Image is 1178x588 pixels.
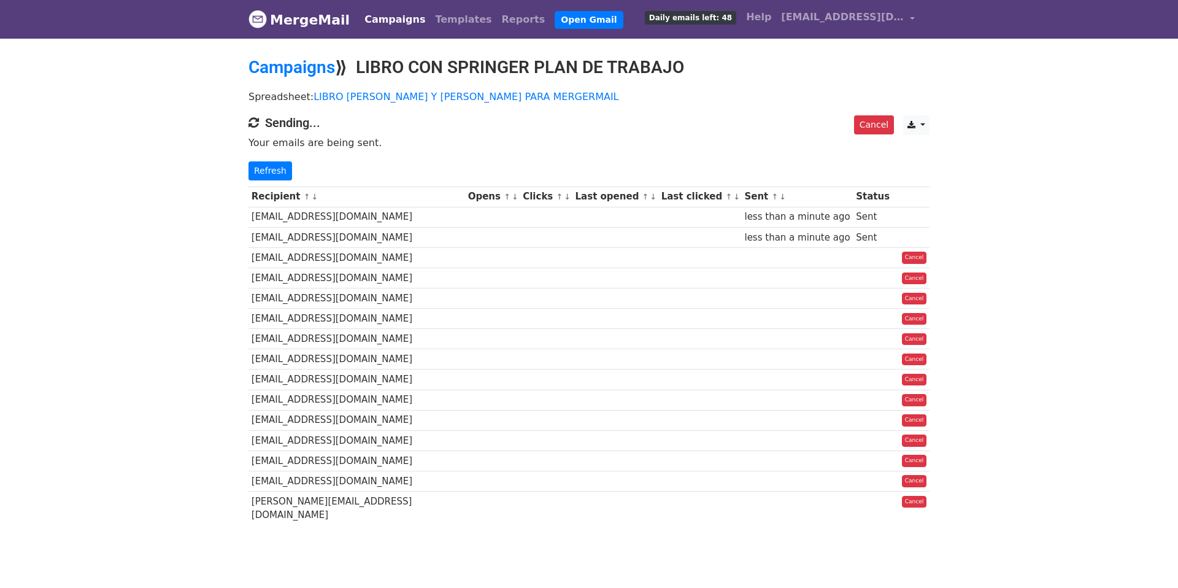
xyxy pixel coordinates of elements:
[902,475,927,487] a: Cancel
[430,7,496,32] a: Templates
[248,57,930,78] h2: ⟫ LIBRO CON SPRINGER PLAN DE TRABAJO
[248,369,465,390] td: [EMAIL_ADDRESS][DOMAIN_NAME]
[248,207,465,227] td: [EMAIL_ADDRESS][DOMAIN_NAME]
[902,414,927,427] a: Cancel
[555,11,623,29] a: Open Gmail
[779,192,786,201] a: ↓
[902,252,927,264] a: Cancel
[902,394,927,406] a: Cancel
[741,5,776,29] a: Help
[572,187,658,207] th: Last opened
[902,333,927,346] a: Cancel
[248,288,465,309] td: [EMAIL_ADDRESS][DOMAIN_NAME]
[902,435,927,447] a: Cancel
[248,329,465,349] td: [EMAIL_ADDRESS][DOMAIN_NAME]
[248,7,350,33] a: MergeMail
[248,492,465,525] td: [PERSON_NAME][EMAIL_ADDRESS][DOMAIN_NAME]
[902,313,927,325] a: Cancel
[642,192,649,201] a: ↑
[248,227,465,247] td: [EMAIL_ADDRESS][DOMAIN_NAME]
[248,10,267,28] img: MergeMail logo
[248,115,930,130] h4: Sending...
[645,11,736,25] span: Daily emails left: 48
[725,192,732,201] a: ↑
[520,187,572,207] th: Clicks
[248,268,465,288] td: [EMAIL_ADDRESS][DOMAIN_NAME]
[902,354,927,366] a: Cancel
[248,136,930,149] p: Your emails are being sent.
[248,187,465,207] th: Recipient
[304,192,310,201] a: ↑
[564,192,571,201] a: ↓
[497,7,550,32] a: Reports
[556,192,563,201] a: ↑
[733,192,740,201] a: ↓
[902,374,927,386] a: Cancel
[248,161,292,180] a: Refresh
[248,247,465,268] td: [EMAIL_ADDRESS][DOMAIN_NAME]
[465,187,520,207] th: Opens
[504,192,510,201] a: ↑
[248,349,465,369] td: [EMAIL_ADDRESS][DOMAIN_NAME]
[744,231,850,245] div: less than a minute ago
[776,5,920,34] a: [EMAIL_ADDRESS][DOMAIN_NAME]
[853,207,892,227] td: Sent
[314,91,618,103] a: LIBRO [PERSON_NAME] Y [PERSON_NAME] PARA MERGERMAIL
[854,115,894,134] a: Cancel
[640,5,741,29] a: Daily emails left: 48
[772,192,779,201] a: ↑
[248,451,465,471] td: [EMAIL_ADDRESS][DOMAIN_NAME]
[742,187,853,207] th: Sent
[248,410,465,430] td: [EMAIL_ADDRESS][DOMAIN_NAME]
[311,192,318,201] a: ↓
[902,293,927,305] a: Cancel
[248,90,930,103] p: Spreadsheet:
[902,496,927,508] a: Cancel
[902,273,927,285] a: Cancel
[744,210,850,224] div: less than a minute ago
[248,471,465,491] td: [EMAIL_ADDRESS][DOMAIN_NAME]
[781,10,904,25] span: [EMAIL_ADDRESS][DOMAIN_NAME]
[248,309,465,329] td: [EMAIL_ADDRESS][DOMAIN_NAME]
[650,192,656,201] a: ↓
[658,187,742,207] th: Last clicked
[902,455,927,467] a: Cancel
[248,57,335,77] a: Campaigns
[853,227,892,247] td: Sent
[248,430,465,451] td: [EMAIL_ADDRESS][DOMAIN_NAME]
[248,390,465,410] td: [EMAIL_ADDRESS][DOMAIN_NAME]
[360,7,430,32] a: Campaigns
[512,192,518,201] a: ↓
[853,187,892,207] th: Status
